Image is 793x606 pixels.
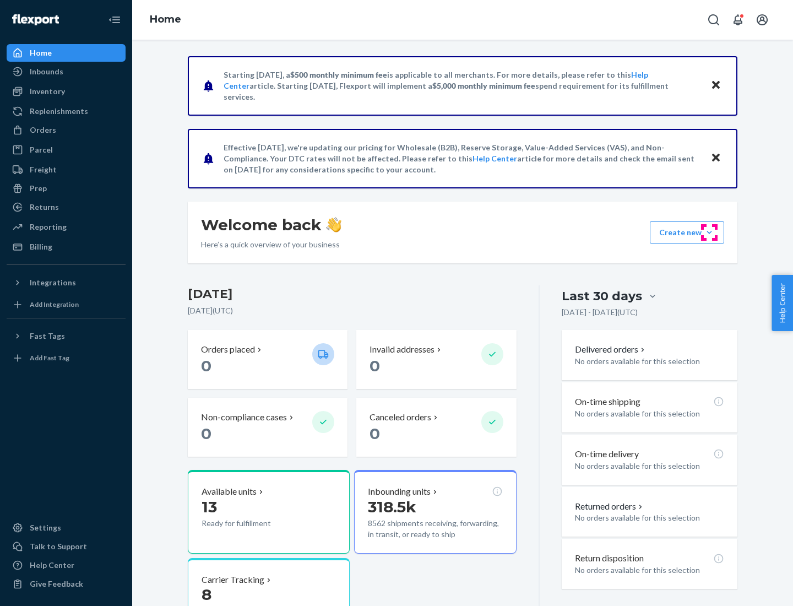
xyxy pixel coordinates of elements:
[30,144,53,155] div: Parcel
[104,9,126,31] button: Close Navigation
[575,396,640,408] p: On-time shipping
[188,330,347,389] button: Orders placed 0
[370,343,434,356] p: Invalid addresses
[30,221,67,232] div: Reporting
[30,578,83,589] div: Give Feedback
[7,296,126,313] a: Add Integration
[30,47,52,58] div: Home
[370,411,431,424] p: Canceled orders
[7,161,126,178] a: Freight
[30,66,63,77] div: Inbounds
[370,356,380,375] span: 0
[354,470,516,554] button: Inbounding units318.5k8562 shipments receiving, forwarding, in transit, or ready to ship
[30,300,79,309] div: Add Integration
[575,408,724,419] p: No orders available for this selection
[30,541,87,552] div: Talk to Support
[7,218,126,236] a: Reporting
[201,239,341,250] p: Here’s a quick overview of your business
[368,497,416,516] span: 318.5k
[709,150,723,166] button: Close
[188,398,347,457] button: Non-compliance cases 0
[7,141,126,159] a: Parcel
[30,241,52,252] div: Billing
[7,274,126,291] button: Integrations
[30,125,56,136] div: Orders
[7,575,126,593] button: Give Feedback
[703,9,725,31] button: Open Search Box
[575,500,645,513] button: Returned orders
[7,238,126,256] a: Billing
[7,180,126,197] a: Prep
[356,398,516,457] button: Canceled orders 0
[7,538,126,555] a: Talk to Support
[141,4,190,36] ol: breadcrumbs
[727,9,749,31] button: Open notifications
[772,275,793,331] button: Help Center
[368,485,431,498] p: Inbounding units
[562,288,642,305] div: Last 30 days
[7,349,126,367] a: Add Fast Tag
[326,217,341,232] img: hand-wave emoji
[202,497,217,516] span: 13
[7,519,126,537] a: Settings
[709,78,723,94] button: Close
[7,63,126,80] a: Inbounds
[188,285,517,303] h3: [DATE]
[7,121,126,139] a: Orders
[30,560,74,571] div: Help Center
[224,142,700,175] p: Effective [DATE], we're updating our pricing for Wholesale (B2B), Reserve Storage, Value-Added Se...
[7,44,126,62] a: Home
[202,585,211,604] span: 8
[751,9,773,31] button: Open account menu
[30,106,88,117] div: Replenishments
[432,81,535,90] span: $5,000 monthly minimum fee
[356,330,516,389] button: Invalid addresses 0
[7,102,126,120] a: Replenishments
[575,461,724,472] p: No orders available for this selection
[368,518,502,540] p: 8562 shipments receiving, forwarding, in transit, or ready to ship
[201,343,255,356] p: Orders placed
[30,183,47,194] div: Prep
[7,83,126,100] a: Inventory
[188,305,517,316] p: [DATE] ( UTC )
[575,356,724,367] p: No orders available for this selection
[472,154,517,163] a: Help Center
[202,573,264,586] p: Carrier Tracking
[202,485,257,498] p: Available units
[30,202,59,213] div: Returns
[201,215,341,235] h1: Welcome back
[575,552,644,565] p: Return disposition
[562,307,638,318] p: [DATE] - [DATE] ( UTC )
[188,470,350,554] button: Available units13Ready for fulfillment
[30,331,65,342] div: Fast Tags
[30,522,61,533] div: Settings
[7,198,126,216] a: Returns
[370,424,380,443] span: 0
[12,14,59,25] img: Flexport logo
[575,565,724,576] p: No orders available for this selection
[650,221,724,244] button: Create new
[30,164,57,175] div: Freight
[30,277,76,288] div: Integrations
[575,343,647,356] button: Delivered orders
[30,86,65,97] div: Inventory
[201,411,287,424] p: Non-compliance cases
[201,424,211,443] span: 0
[575,512,724,523] p: No orders available for this selection
[201,356,211,375] span: 0
[575,448,639,461] p: On-time delivery
[30,353,69,362] div: Add Fast Tag
[224,69,700,102] p: Starting [DATE], a is applicable to all merchants. For more details, please refer to this article...
[202,518,303,529] p: Ready for fulfillment
[7,327,126,345] button: Fast Tags
[290,70,387,79] span: $500 monthly minimum fee
[150,13,181,25] a: Home
[7,556,126,574] a: Help Center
